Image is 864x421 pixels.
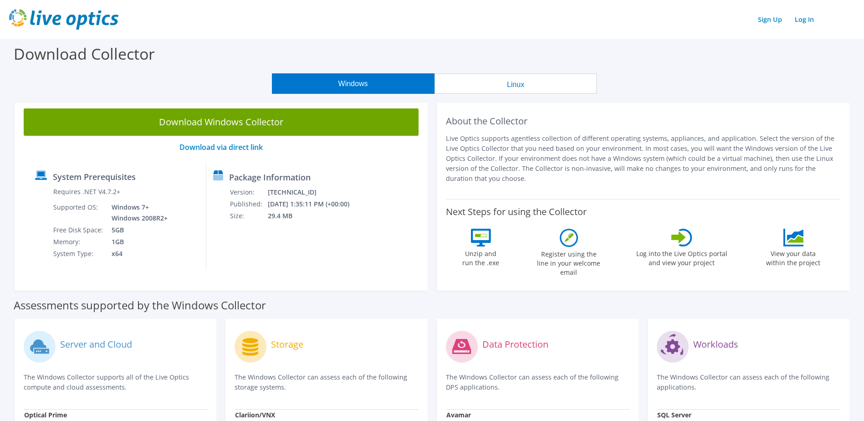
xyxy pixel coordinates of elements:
h2: About the Collector [446,116,841,127]
label: Unzip and run the .exe [460,246,502,267]
td: x64 [105,248,169,260]
td: Windows 7+ Windows 2008R2+ [105,201,169,224]
td: [DATE] 1:35:11 PM (+00:00) [267,198,362,210]
label: Requires .NET V4.7.2+ [53,187,120,196]
td: [TECHNICAL_ID] [267,186,362,198]
td: Published: [230,198,267,210]
label: Download Collector [14,43,155,64]
td: System Type: [53,248,105,260]
label: Storage [271,340,303,349]
label: Register using the line in your welcome email [535,247,603,277]
td: 29.4 MB [267,210,362,222]
button: Linux [435,73,597,94]
td: Supported OS: [53,201,105,224]
button: Windows [272,73,435,94]
label: Assessments supported by the Windows Collector [14,301,266,310]
img: live_optics_svg.svg [9,9,118,30]
label: Package Information [229,173,311,182]
a: Log In [790,13,818,26]
a: Sign Up [753,13,787,26]
strong: SQL Server [657,411,691,419]
td: Size: [230,210,267,222]
label: System Prerequisites [53,172,136,181]
p: The Windows Collector can assess each of the following storage systems. [235,372,418,392]
strong: Clariion/VNX [235,411,275,419]
td: 1GB [105,236,169,248]
p: The Windows Collector can assess each of the following DPS applications. [446,372,629,392]
td: Memory: [53,236,105,248]
label: Log into the Live Optics portal and view your project [636,246,728,267]
strong: Optical Prime [24,411,67,419]
label: Workloads [693,340,738,349]
td: Version: [230,186,267,198]
p: The Windows Collector can assess each of the following applications. [657,372,840,392]
label: Server and Cloud [60,340,132,349]
a: Download Windows Collector [24,108,419,136]
strong: Avamar [446,411,471,419]
label: Next Steps for using the Collector [446,206,587,217]
p: Live Optics supports agentless collection of different operating systems, appliances, and applica... [446,133,841,184]
p: The Windows Collector supports all of the Live Optics compute and cloud assessments. [24,372,207,392]
a: Download via direct link [179,142,263,152]
td: 5GB [105,224,169,236]
td: Free Disk Space: [53,224,105,236]
label: View your data within the project [761,246,826,267]
label: Data Protection [482,340,548,349]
